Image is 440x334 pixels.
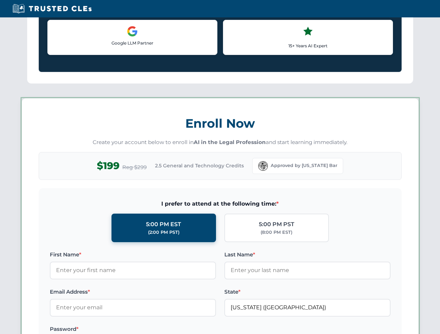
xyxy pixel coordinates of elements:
p: Create your account below to enroll in and start learning immediately. [39,138,402,146]
strong: AI in the Legal Profession [194,139,266,145]
span: 2.5 General and Technology Credits [155,162,244,169]
div: (2:00 PM PST) [148,229,179,236]
span: Reg $299 [122,163,147,172]
img: Google [127,26,138,37]
h3: Enroll Now [39,112,402,134]
label: Password [50,325,216,333]
input: Florida (FL) [224,299,391,316]
label: Last Name [224,250,391,259]
input: Enter your email [50,299,216,316]
div: 5:00 PM EST [146,220,181,229]
input: Enter your last name [224,262,391,279]
span: I prefer to attend at the following time: [50,199,391,208]
p: Google LLM Partner [53,40,211,46]
span: Approved by [US_STATE] Bar [271,162,337,169]
div: (8:00 PM EST) [261,229,292,236]
label: First Name [50,250,216,259]
div: 5:00 PM PST [259,220,294,229]
img: Florida Bar [258,161,268,171]
input: Enter your first name [50,262,216,279]
span: $199 [97,158,119,174]
label: Email Address [50,288,216,296]
p: 15+ Years AI Expert [229,42,387,49]
img: Trusted CLEs [10,3,94,14]
label: State [224,288,391,296]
